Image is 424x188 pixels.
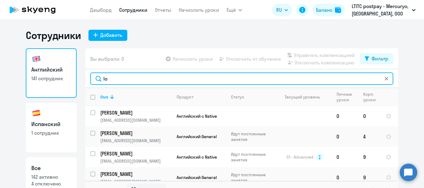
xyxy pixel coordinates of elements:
div: Текущий уровень [279,94,331,100]
a: [PERSON_NAME] [100,150,171,157]
p: 141 сотрудник [31,75,71,82]
a: Английский141 сотрудник [26,48,77,98]
div: Личные уроки [336,91,358,103]
td: 0 [358,106,381,126]
button: Ещё [227,4,242,16]
p: [PERSON_NAME] [100,130,170,137]
a: Испанский1 сотрудник [26,103,77,152]
div: Имя [100,94,171,100]
h3: Все [31,164,71,172]
td: 0 [332,126,358,147]
p: [PERSON_NAME] [100,171,170,177]
a: [PERSON_NAME] [100,130,171,137]
div: Продукт [177,94,193,100]
span: C1 - Advanced [286,154,313,160]
h1: Сотрудники [26,29,81,42]
td: 4 [358,126,381,147]
img: balance [335,7,341,13]
span: Ещё [227,6,236,14]
span: Вы выбрали: 0 [90,55,124,63]
button: Фильтр [360,53,393,64]
span: Английский General [177,175,217,180]
p: [EMAIL_ADDRESS][DOMAIN_NAME] [100,179,171,184]
div: Баланс [316,6,332,14]
p: [EMAIL_ADDRESS][DOMAIN_NAME] [100,117,171,123]
button: LTITC postpay - Mercuryo, [GEOGRAPHIC_DATA], ООО [349,2,419,17]
div: Статус [231,94,244,100]
p: [PERSON_NAME] [100,109,170,116]
button: Балансbalance [312,4,345,16]
td: 0 [332,106,358,126]
div: Имя [100,94,108,100]
span: Английский с Native [177,113,217,119]
div: Текущий уровень [285,94,320,100]
span: RU [276,6,282,14]
div: Корп. уроки [363,91,381,103]
a: Отчеты [155,7,171,13]
td: 0 [332,167,358,188]
a: [PERSON_NAME] [100,171,171,177]
p: 142 активно [31,173,71,180]
a: [PERSON_NAME] [100,109,171,116]
td: 9 [358,167,381,188]
p: [EMAIL_ADDRESS][DOMAIN_NAME] [100,158,171,164]
p: LTITC postpay - Mercuryo, [GEOGRAPHIC_DATA], ООО [352,2,409,17]
p: Идут постоянные занятия [231,151,273,163]
p: Идут постоянные занятия [231,172,273,183]
span: Английский с Native [177,154,217,160]
td: 0 [332,147,358,167]
p: [EMAIL_ADDRESS][DOMAIN_NAME] [100,138,171,143]
img: english [31,54,41,64]
a: Дашборд [90,7,112,13]
a: Сотрудники [119,7,147,13]
h3: Испанский [31,120,71,128]
button: Добавить [88,30,127,41]
div: Добавить [100,31,122,39]
p: [PERSON_NAME] [100,150,170,157]
p: Идут постоянные занятия [231,131,273,142]
button: RU [272,4,292,16]
p: 1 сотрудник [31,129,71,136]
div: Фильтр [372,55,388,62]
td: 9 [358,147,381,167]
img: spanish [31,108,41,118]
a: Начислить уроки [179,7,219,13]
p: 4 отключено [31,180,71,187]
h3: Английский [31,66,71,74]
input: Поиск по имени, email, продукту или статусу [90,72,393,85]
span: Английский General [177,134,217,139]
